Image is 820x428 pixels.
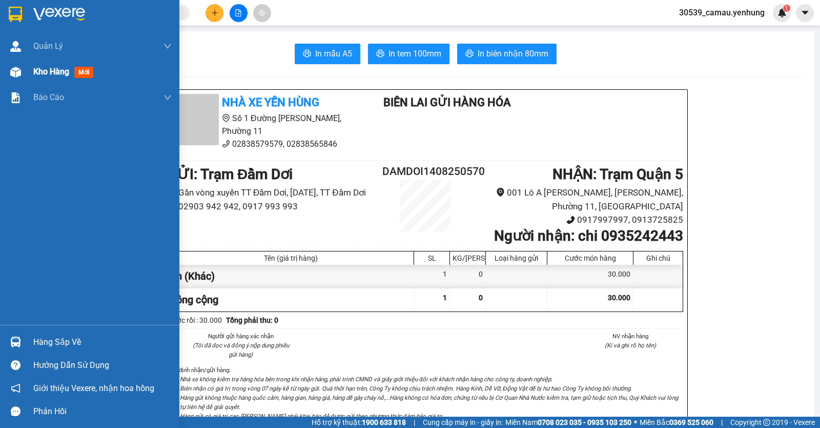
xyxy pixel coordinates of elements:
[180,385,632,392] i: Biên nhận có giá trị trong vòng 07 ngày kể từ ngày gửi. Quá thời hạn trên, Công Ty không chịu trá...
[180,394,678,411] i: Hàng gửi không thuộc hàng quốc cấm, hàng gian, hàng giả, hàng dễ gây cháy nổ,...Hàng không có hóa...
[640,417,713,428] span: Miền Bắc
[671,6,773,19] span: 30539_camau.yenhung
[211,9,218,16] span: plus
[33,40,63,52] span: Quản Lý
[468,213,683,227] li: 0917997997, 0913725825
[188,332,294,341] li: Người gửi hàng xác nhận
[550,254,630,262] div: Cước món hàng
[417,254,447,262] div: SL
[171,254,411,262] div: Tên (giá trị hàng)
[785,5,788,12] span: 1
[368,44,449,64] button: printerIn tem 100mm
[605,342,656,349] i: (Kí và ghi rõ họ tên)
[10,67,21,77] img: warehouse-icon
[315,47,352,60] span: In mẫu A5
[33,91,64,104] span: Báo cáo
[11,360,20,370] span: question-circle
[801,8,810,17] span: caret-down
[388,47,441,60] span: In tem 100mm
[414,417,415,428] span: |
[168,315,222,326] div: Cước rồi : 30.000
[11,383,20,393] span: notification
[10,337,21,347] img: warehouse-icon
[423,417,503,428] span: Cung cấp máy in - giấy in:
[168,186,382,200] li: Gần vòng xuyến TT Đầm Dơi, [DATE], TT Đầm Dơi
[74,67,93,78] span: mới
[566,216,575,224] span: phone
[168,200,382,213] li: 02903 942 942, 0917 993 993
[414,265,450,288] div: 1
[295,44,360,64] button: printerIn mẫu A5
[73,2,145,14] div: [DATE] 06:58
[180,376,552,383] i: Nhà xe không kiểm tra hàng hóa bên trong khi nhận hàng, phải trình CMND và giấy giới thiệu đối vớ...
[33,404,172,419] div: Phản hồi
[578,332,684,341] li: NV nhận hàng
[777,8,787,17] img: icon-new-feature
[634,420,637,424] span: ⚪️
[496,188,505,197] span: environment
[168,166,293,183] b: GỬI : Trạm Đầm Dơi
[258,9,265,16] span: aim
[10,41,21,52] img: warehouse-icon
[193,342,289,358] i: (Tôi đã đọc và đồng ý nộp dung phiếu gửi hàng)
[222,114,230,122] span: environment
[450,265,486,288] div: 0
[382,163,468,180] h2: DAMDOI1408250570
[171,294,218,306] span: Tổng cộng
[538,418,631,426] strong: 0708 023 035 - 0935 103 250
[33,358,172,373] div: Hướng dẫn sử dụng
[636,254,680,262] div: Ghi chú
[5,32,149,47] td: Nhà xe Yến Hùng
[783,5,790,12] sup: 1
[552,166,683,183] b: NHẬN : Trạm Quận 5
[547,265,633,288] div: 30.000
[479,294,483,302] span: 0
[222,96,319,109] b: Nhà xe Yến Hùng
[10,92,21,103] img: solution-icon
[443,294,447,302] span: 1
[222,140,230,148] span: phone
[468,186,683,213] li: 001 Lô A [PERSON_NAME], [PERSON_NAME], Phường 11, [GEOGRAPHIC_DATA]
[168,265,414,288] div: 1h (Khác)
[226,316,278,324] b: Tổng phải thu: 0
[669,418,713,426] strong: 0369 525 060
[303,49,311,59] span: printer
[457,44,557,64] button: printerIn biên nhận 80mm
[33,382,154,395] span: Giới thiệu Vexere, nhận hoa hồng
[465,49,474,59] span: printer
[206,4,223,22] button: plus
[230,4,248,22] button: file-add
[383,96,511,109] b: BIÊN LAI GỬI HÀNG HÓA
[163,42,172,50] span: down
[180,413,444,420] i: Hàng gửi có giá trị cao [PERSON_NAME] phải khai báo để được gửi theo phương thức đảm bảo giá trị.
[235,9,242,16] span: file-add
[505,417,631,428] span: Miền Nam
[488,254,544,262] div: Loại hàng gửi
[362,418,406,426] strong: 1900 633 818
[253,4,271,22] button: aim
[9,7,22,22] img: logo-vxr
[494,227,683,244] b: Người nhận : chi 0935242443
[168,138,358,150] li: 02838579579, 02838565846
[168,112,358,138] li: Số 1 Đường [PERSON_NAME], Phường 11
[796,4,814,22] button: caret-down
[163,93,172,102] span: down
[73,14,145,25] div: Trạm Cà Mau
[33,335,172,350] div: Hàng sắp về
[312,417,406,428] span: Hỗ trợ kỹ thuật:
[376,49,384,59] span: printer
[763,419,770,426] span: copyright
[608,294,630,302] span: 30.000
[478,47,548,60] span: In biên nhận 80mm
[721,417,723,428] span: |
[11,406,20,416] span: message
[453,254,483,262] div: KG/[PERSON_NAME]
[33,67,69,76] span: Kho hàng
